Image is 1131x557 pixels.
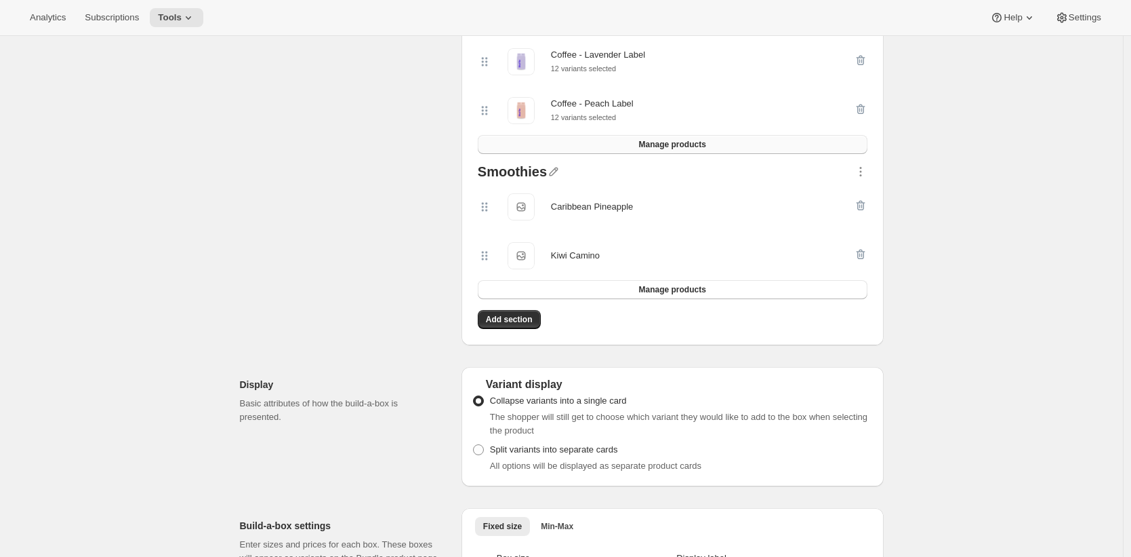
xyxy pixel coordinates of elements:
div: Caribbean Pineapple [551,200,633,214]
span: Help [1004,12,1022,23]
div: Kiwi Camino [551,249,600,263]
img: Coffee - Lavender Label [508,50,535,73]
button: Manage products [478,280,867,299]
small: 12 variants selected [551,113,616,121]
button: Tools [150,8,203,27]
span: Fixed size [483,521,522,532]
button: Add section [478,310,541,329]
span: Subscriptions [85,12,139,23]
span: Collapse variants into a single card [490,396,627,406]
button: Analytics [22,8,74,27]
span: Split variants into separate cards [490,444,618,455]
div: Coffee - Lavender Label [551,48,645,62]
div: Variant display [472,378,873,391]
span: All options will be displayed as separate product cards [490,461,701,471]
div: Coffee - Peach Label [551,97,634,111]
p: Basic attributes of how the build-a-box is presented. [240,397,440,424]
img: Coffee - Peach Label [508,99,535,121]
span: Manage products [638,139,705,150]
span: Min-Max [541,521,573,532]
span: Analytics [30,12,66,23]
span: Manage products [638,284,705,295]
button: Subscriptions [77,8,147,27]
span: Tools [158,12,182,23]
span: Settings [1069,12,1101,23]
h2: Build-a-box settings [240,519,440,533]
button: Manage products [478,135,867,154]
small: 12 variants selected [551,64,616,73]
h2: Display [240,378,440,391]
div: Smoothies [478,165,547,183]
span: Add section [486,314,533,325]
button: Settings [1047,8,1109,27]
button: Help [982,8,1044,27]
span: The shopper will still get to choose which variant they would like to add to the box when selecti... [490,412,867,436]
